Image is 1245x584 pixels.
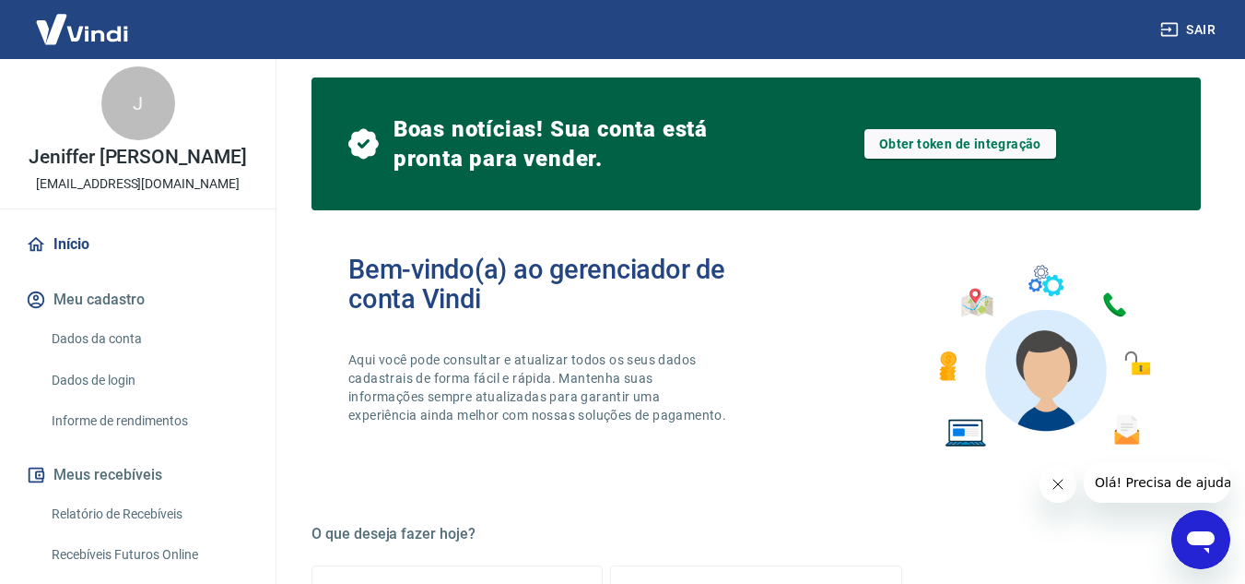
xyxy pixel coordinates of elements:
iframe: Mensagem da empresa [1084,462,1230,503]
iframe: Fechar mensagem [1039,466,1076,503]
img: Vindi [22,1,142,57]
p: Jeniffer [PERSON_NAME] [29,148,247,167]
a: Recebíveis Futuros Online [44,536,253,574]
button: Sair [1157,13,1223,47]
p: [EMAIL_ADDRESS][DOMAIN_NAME] [36,174,240,194]
a: Dados da conta [44,320,253,358]
span: Olá! Precisa de ajuda? [11,13,155,28]
a: Relatório de Recebíveis [44,495,253,533]
h2: Bem-vindo(a) ao gerenciador de conta Vindi [348,255,757,314]
div: J [101,66,175,140]
span: Boas notícias! Sua conta está pronta para vender. [393,114,757,173]
a: Dados de login [44,362,253,399]
h5: O que deseja fazer hoje? [311,525,1201,543]
a: Obter token de integração [864,129,1056,159]
img: Imagem de um avatar masculino com diversos icones exemplificando as funcionalidades do gerenciado... [922,255,1164,459]
a: Informe de rendimentos [44,402,253,440]
button: Meu cadastro [22,280,253,320]
iframe: Botão para abrir a janela de mensagens [1171,510,1230,569]
button: Meus recebíveis [22,455,253,495]
p: Aqui você pode consultar e atualizar todos os seus dados cadastrais de forma fácil e rápida. Mant... [348,351,730,424]
a: Início [22,224,253,265]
